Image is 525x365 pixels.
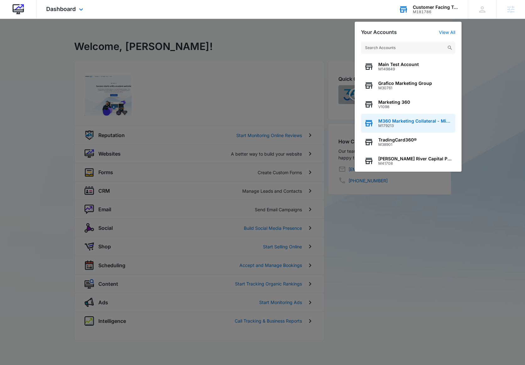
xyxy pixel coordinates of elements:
[361,95,455,114] button: Marketing 360V1098
[361,29,397,35] h2: Your Accounts
[378,105,410,109] span: V1098
[378,137,417,142] span: TradingCard360®
[378,161,452,166] span: M41708
[378,62,419,67] span: Main Test Account
[378,156,452,161] span: [PERSON_NAME] River Capital Partners
[361,133,455,152] button: TradingCard360®M38901
[378,100,410,105] span: Marketing 360
[378,81,432,86] span: Grafico Marketing Group
[361,76,455,95] button: Grafico Marketing GroupM30761
[413,5,459,10] div: account name
[46,6,76,12] span: Dashboard
[378,119,452,124] span: M360 Marketing Collateral - Migrated Catch All
[13,4,24,15] img: Marketing Websites
[439,30,455,35] a: View All
[378,142,417,147] span: M38901
[361,114,455,133] button: M360 Marketing Collateral - Migrated Catch AllM179213
[361,41,455,54] input: Search Accounts
[378,86,432,90] span: M30761
[378,67,419,71] span: M149849
[378,124,452,128] span: M179213
[361,57,455,76] button: Main Test AccountM149849
[413,10,459,14] div: account id
[361,152,455,170] button: [PERSON_NAME] River Capital PartnersM41708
